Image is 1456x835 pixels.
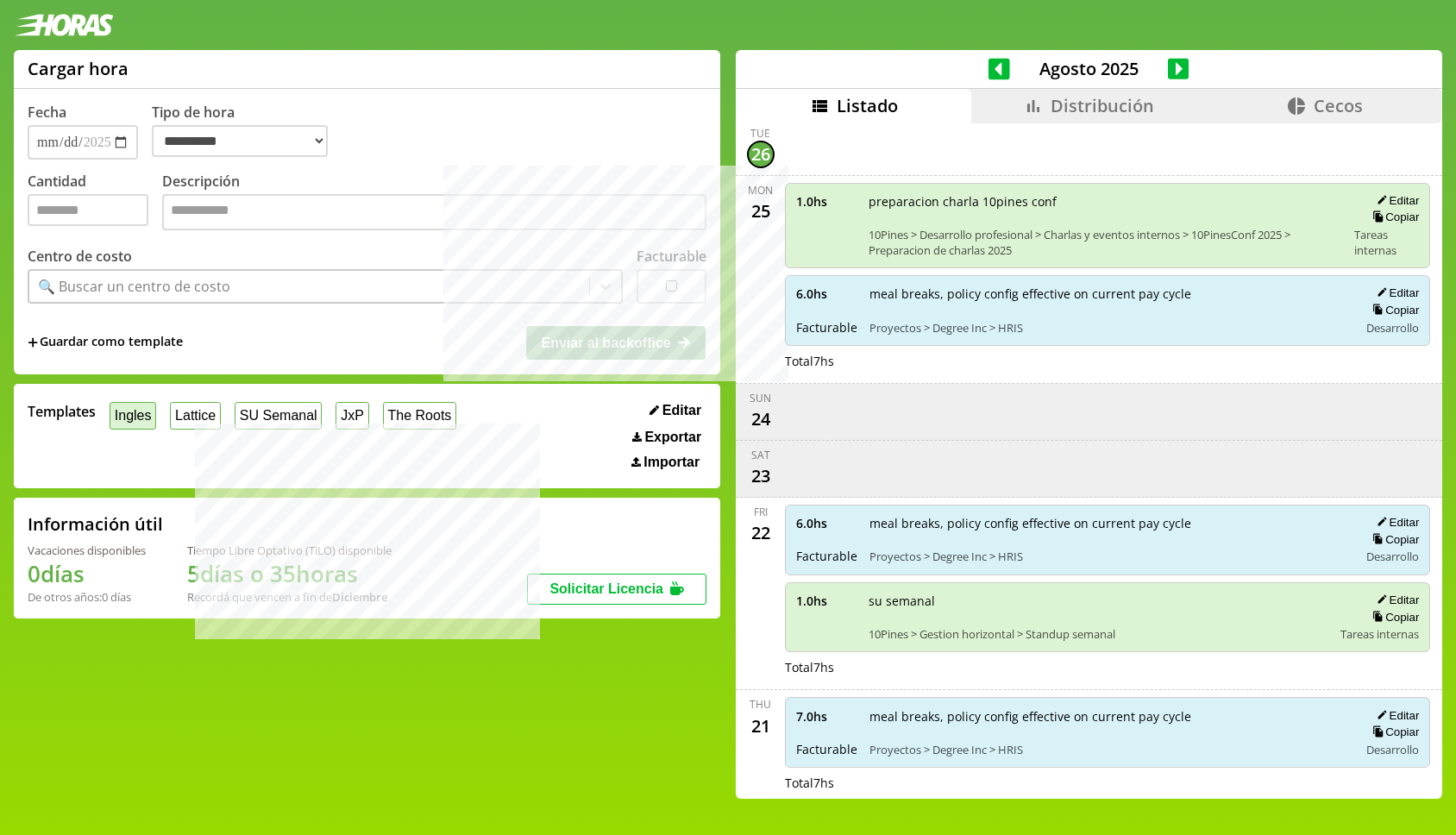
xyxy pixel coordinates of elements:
[1051,94,1154,117] span: Distribución
[1366,320,1419,336] span: Desarrollo
[785,353,1431,369] div: Total 7 hs
[383,402,456,429] button: The Roots
[796,741,857,757] span: Facturable
[14,14,114,36] img: logotipo
[1366,742,1419,757] span: Desarrollo
[28,57,129,80] h1: Cargar hora
[28,589,146,605] div: De otros años: 0 días
[1371,286,1419,300] button: Editar
[1010,57,1168,80] span: Agosto 2025
[747,519,775,547] div: 22
[110,402,156,429] button: Ingles
[1314,94,1363,117] span: Cecos
[751,448,770,462] div: Sat
[170,402,221,429] button: Lattice
[332,589,387,605] b: Diciembre
[644,430,701,445] span: Exportar
[750,391,771,405] div: Sun
[869,320,1347,336] span: Proyectos > Degree Inc > HRIS
[1367,303,1419,317] button: Copiar
[869,549,1347,564] span: Proyectos > Degree Inc > HRIS
[28,172,162,235] label: Cantidad
[28,103,66,122] label: Fecha
[187,589,392,605] div: Recordá que vencen a fin de
[796,548,857,564] span: Facturable
[747,712,775,739] div: 21
[28,402,96,421] span: Templates
[796,515,857,531] span: 6.0 hs
[796,286,857,302] span: 6.0 hs
[235,402,322,429] button: SU Semanal
[627,429,706,446] button: Exportar
[28,247,132,266] label: Centro de costo
[1367,210,1419,224] button: Copiar
[747,198,775,225] div: 25
[162,172,706,235] label: Descripción
[869,515,1347,531] span: meal breaks, policy config effective on current pay cycle
[869,593,1329,609] span: su semanal
[869,626,1329,642] span: 10Pines > Gestion horizontal > Standup semanal
[750,697,771,712] div: Thu
[28,333,38,352] span: +
[187,543,392,558] div: Tiempo Libre Optativo (TiLO) disponible
[662,403,701,418] span: Editar
[869,708,1347,725] span: meal breaks, policy config effective on current pay cycle
[785,775,1431,791] div: Total 7 hs
[28,194,148,226] input: Cantidad
[796,593,857,609] span: 1.0 hs
[837,94,898,117] span: Listado
[1371,515,1419,530] button: Editar
[1354,227,1420,258] span: Tareas internas
[28,543,146,558] div: Vacaciones disponibles
[152,125,328,157] select: Tipo de hora
[527,574,706,605] button: Solicitar Licencia
[1340,626,1419,642] span: Tareas internas
[28,558,146,589] h1: 0 días
[869,227,1342,258] span: 10Pines > Desarrollo profesional > Charlas y eventos internos > 10PinesConf 2025 > Preparacion de...
[336,402,368,429] button: JxP
[28,512,163,536] h2: Información útil
[1367,532,1419,547] button: Copiar
[869,742,1347,757] span: Proyectos > Degree Inc > HRIS
[754,505,768,519] div: Fri
[1371,193,1419,208] button: Editar
[796,319,857,336] span: Facturable
[736,123,1442,796] div: scrollable content
[1371,593,1419,607] button: Editar
[869,286,1347,302] span: meal breaks, policy config effective on current pay cycle
[643,455,700,470] span: Importar
[644,402,706,419] button: Editar
[152,103,342,160] label: Tipo de hora
[748,183,773,198] div: Mon
[796,708,857,725] span: 7.0 hs
[187,558,392,589] h1: 5 días o 35 horas
[1371,708,1419,723] button: Editar
[1367,610,1419,625] button: Copiar
[637,247,706,266] label: Facturable
[747,462,775,490] div: 23
[162,194,706,230] textarea: Descripción
[549,581,663,596] span: Solicitar Licencia
[1367,725,1419,739] button: Copiar
[747,141,775,168] div: 26
[869,193,1342,210] span: preparacion charla 10pines conf
[785,659,1431,675] div: Total 7 hs
[38,277,230,296] div: 🔍 Buscar un centro de costo
[747,405,775,433] div: 24
[796,193,857,210] span: 1.0 hs
[1366,549,1419,564] span: Desarrollo
[750,126,770,141] div: Tue
[28,333,183,352] span: +Guardar como template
